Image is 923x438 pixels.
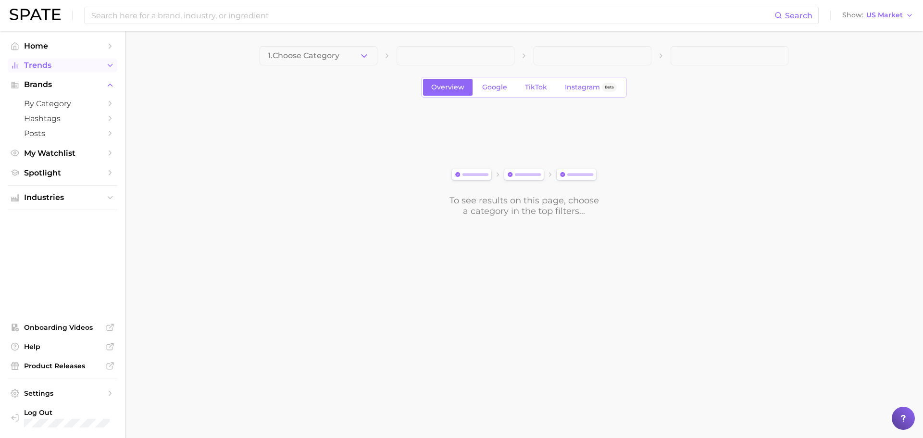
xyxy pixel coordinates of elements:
button: ShowUS Market [840,9,916,22]
span: Google [482,83,507,91]
span: Brands [24,80,101,89]
span: Show [842,13,863,18]
a: Google [474,79,515,96]
span: Home [24,41,101,50]
input: Search here for a brand, industry, or ingredient [90,7,774,24]
span: 1. Choose Category [268,51,339,60]
span: Beta [605,83,614,91]
a: Overview [423,79,473,96]
span: Help [24,342,101,351]
span: Trends [24,61,101,70]
a: Spotlight [8,165,117,180]
span: US Market [866,13,903,18]
button: 1.Choose Category [260,46,377,65]
a: Onboarding Videos [8,320,117,335]
span: My Watchlist [24,149,101,158]
a: Product Releases [8,359,117,373]
span: Industries [24,193,101,202]
div: To see results on this page, choose a category in the top filters... [449,195,599,216]
span: Overview [431,83,464,91]
a: Help [8,339,117,354]
span: Posts [24,129,101,138]
button: Trends [8,58,117,73]
span: Product Releases [24,362,101,370]
a: Log out. Currently logged in with e-mail jordan.williams@benjerry.com. [8,405,117,430]
span: Log Out [24,408,126,417]
a: Settings [8,386,117,400]
a: My Watchlist [8,146,117,161]
a: Hashtags [8,111,117,126]
img: svg%3e [449,167,599,184]
span: Settings [24,389,101,398]
span: TikTok [525,83,547,91]
a: Posts [8,126,117,141]
a: by Category [8,96,117,111]
span: Instagram [565,83,600,91]
span: Search [785,11,812,20]
span: by Category [24,99,101,108]
a: InstagramBeta [557,79,625,96]
span: Hashtags [24,114,101,123]
a: Home [8,38,117,53]
img: SPATE [10,9,61,20]
button: Brands [8,77,117,92]
span: Spotlight [24,168,101,177]
button: Industries [8,190,117,205]
a: TikTok [517,79,555,96]
span: Onboarding Videos [24,323,101,332]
